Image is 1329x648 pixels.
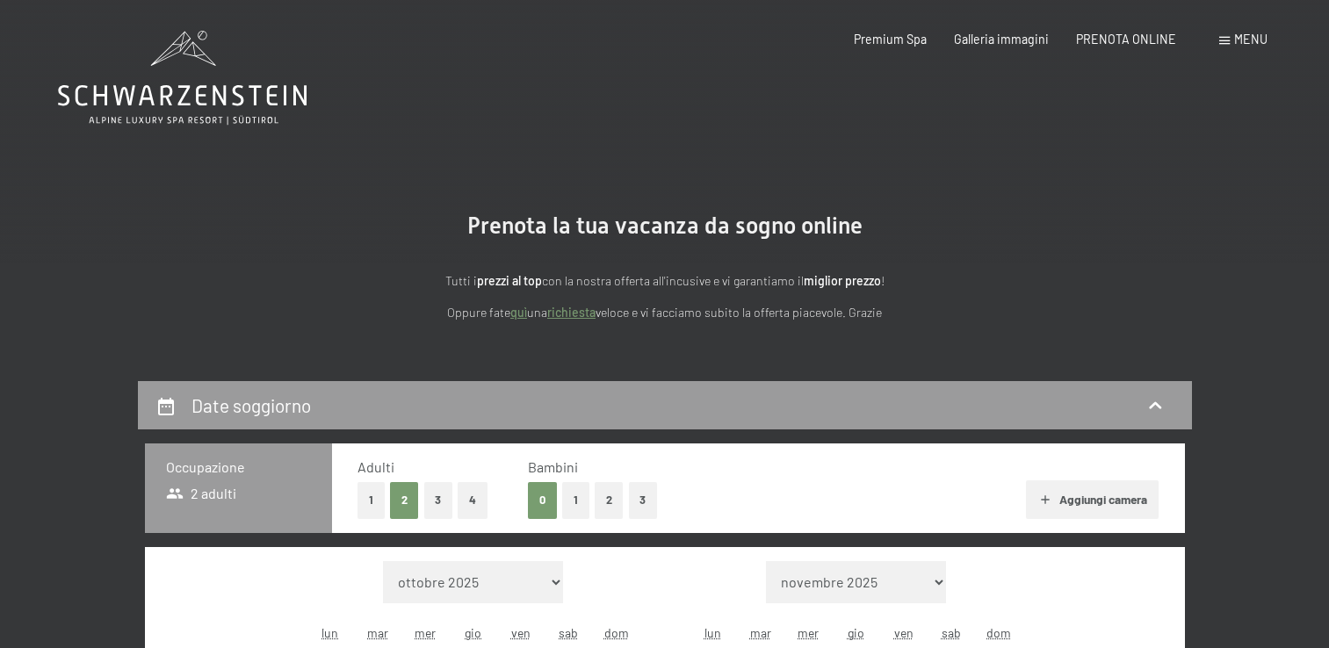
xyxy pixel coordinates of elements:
abbr: lunedì [704,625,721,640]
button: 2 [595,482,624,518]
span: Prenota la tua vacanza da sogno online [467,212,863,239]
abbr: martedì [367,625,388,640]
abbr: mercoledì [798,625,819,640]
strong: miglior prezzo [804,273,881,288]
a: richiesta [547,305,596,320]
p: Oppure fate una veloce e vi facciamo subito la offerta piacevole. Grazie [278,303,1051,323]
strong: prezzi al top [477,273,542,288]
abbr: sabato [559,625,578,640]
a: quì [510,305,527,320]
h3: Occupazione [166,457,311,477]
span: Menu [1234,32,1268,47]
abbr: lunedì [321,625,338,640]
span: 2 adulti [166,484,237,503]
abbr: venerdì [894,625,914,640]
abbr: domenica [604,625,629,640]
abbr: giovedì [848,625,864,640]
span: Bambini [528,458,578,475]
abbr: sabato [942,625,961,640]
p: Tutti i con la nostra offerta all'incusive e vi garantiamo il ! [278,271,1051,292]
button: 1 [358,482,385,518]
button: 2 [390,482,419,518]
span: Adulti [358,458,394,475]
button: 4 [458,482,488,518]
a: Premium Spa [854,32,927,47]
button: Aggiungi camera [1026,480,1159,519]
button: 3 [629,482,658,518]
abbr: venerdì [511,625,531,640]
button: 1 [562,482,589,518]
h2: Date soggiorno [191,394,311,416]
abbr: martedì [750,625,771,640]
abbr: domenica [986,625,1011,640]
a: Galleria immagini [954,32,1049,47]
abbr: giovedì [465,625,481,640]
button: 0 [528,482,557,518]
button: 3 [424,482,453,518]
abbr: mercoledì [415,625,436,640]
a: PRENOTA ONLINE [1076,32,1176,47]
